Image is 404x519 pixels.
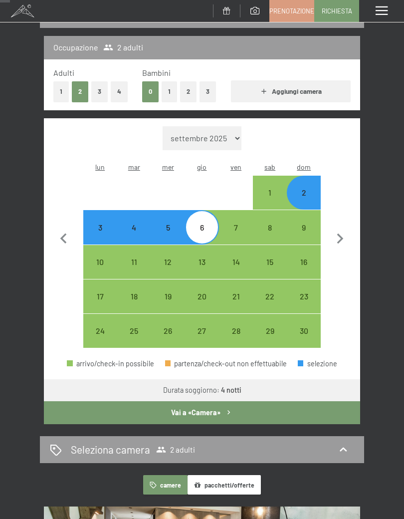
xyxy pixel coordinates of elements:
div: 27 [186,327,218,359]
button: 2 [180,81,197,102]
div: arrivo/check-in possibile [185,245,219,279]
div: Sat Nov 29 2025 [253,314,287,348]
div: arrivo/check-in possibile [117,314,151,348]
div: 11 [118,258,150,290]
div: 13 [186,258,218,290]
div: 19 [152,292,184,324]
div: arrivo/check-in possibile [67,360,154,367]
div: arrivo/check-in possibile [287,314,321,348]
div: Fri Nov 07 2025 [219,210,253,244]
div: arrivo/check-in possibile [219,245,253,279]
span: 2 adulti [103,42,144,53]
div: Thu Nov 20 2025 [185,279,219,313]
div: arrivo/check-in possibile [83,245,117,279]
div: arrivo/check-in possibile [287,210,321,244]
h2: Seleziona camera [71,442,150,457]
div: arrivo/check-in possibile [117,279,151,313]
div: arrivo/check-in possibile [253,314,287,348]
div: 30 [288,327,320,359]
button: Mese successivo [330,126,351,348]
div: 28 [220,327,252,359]
div: 2 [288,189,320,221]
div: Sat Nov 01 2025 [253,176,287,210]
span: Adulti [53,68,74,77]
span: Richiesta [322,6,352,15]
abbr: mercoledì [162,163,174,171]
span: Bambini [142,68,171,77]
abbr: martedì [128,163,140,171]
div: 8 [254,224,286,256]
h3: Occupazione [53,42,98,53]
div: arrivo/check-in possibile [253,245,287,279]
div: Sun Nov 02 2025 [287,176,321,210]
div: arrivo/check-in possibile [151,279,185,313]
button: 1 [53,81,69,102]
div: arrivo/check-in possibile [185,314,219,348]
div: 15 [254,258,286,290]
div: Tue Nov 11 2025 [117,245,151,279]
div: Thu Nov 06 2025 [185,210,219,244]
button: 1 [162,81,177,102]
div: 6 [186,224,218,256]
button: Aggiungi camera [231,80,351,102]
div: Thu Nov 13 2025 [185,245,219,279]
div: 1 [254,189,286,221]
div: Fri Nov 28 2025 [219,314,253,348]
div: arrivo/check-in possibile [83,279,117,313]
div: 21 [220,292,252,324]
div: arrivo/check-in possibile [219,210,253,244]
div: 4 [118,224,150,256]
abbr: sabato [264,163,275,171]
div: 22 [254,292,286,324]
div: Tue Nov 25 2025 [117,314,151,348]
div: Tue Nov 04 2025 [117,210,151,244]
div: 26 [152,327,184,359]
abbr: domenica [297,163,311,171]
span: Prenotazione [269,6,314,15]
abbr: venerdì [230,163,241,171]
div: 16 [288,258,320,290]
div: 9 [288,224,320,256]
div: Wed Nov 19 2025 [151,279,185,313]
button: 3 [200,81,216,102]
div: 18 [118,292,150,324]
div: Mon Nov 24 2025 [83,314,117,348]
button: camere [143,475,187,495]
div: arrivo/check-in possibile [253,176,287,210]
div: 25 [118,327,150,359]
div: partenza/check-out non effettuabile [165,360,287,367]
button: 3 [91,81,108,102]
div: arrivo/check-in possibile [219,279,253,313]
div: 23 [288,292,320,324]
div: Sun Nov 23 2025 [287,279,321,313]
div: Sat Nov 22 2025 [253,279,287,313]
div: 20 [186,292,218,324]
div: arrivo/check-in possibile [287,245,321,279]
b: 4 notti [221,386,241,394]
div: Durata soggiorno: [163,385,241,395]
div: arrivo/check-in possibile [83,210,117,244]
a: Prenotazione [270,0,314,21]
span: 2 adulti [156,445,195,455]
div: Wed Nov 05 2025 [151,210,185,244]
button: 0 [142,81,159,102]
abbr: giovedì [197,163,206,171]
div: Sun Nov 30 2025 [287,314,321,348]
button: 4 [111,81,128,102]
div: 17 [84,292,116,324]
div: 10 [84,258,116,290]
div: arrivo/check-in possibile [117,210,151,244]
div: arrivo/check-in possibile [219,314,253,348]
div: 12 [152,258,184,290]
button: 2 [72,81,88,102]
div: Sun Nov 16 2025 [287,245,321,279]
div: Tue Nov 18 2025 [117,279,151,313]
div: arrivo/check-in possibile [287,176,321,210]
div: Fri Nov 21 2025 [219,279,253,313]
div: arrivo/check-in possibile [83,314,117,348]
button: Vai a «Camera» [44,401,360,424]
div: arrivo/check-in possibile [151,245,185,279]
div: Mon Nov 10 2025 [83,245,117,279]
div: 7 [220,224,252,256]
div: 14 [220,258,252,290]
